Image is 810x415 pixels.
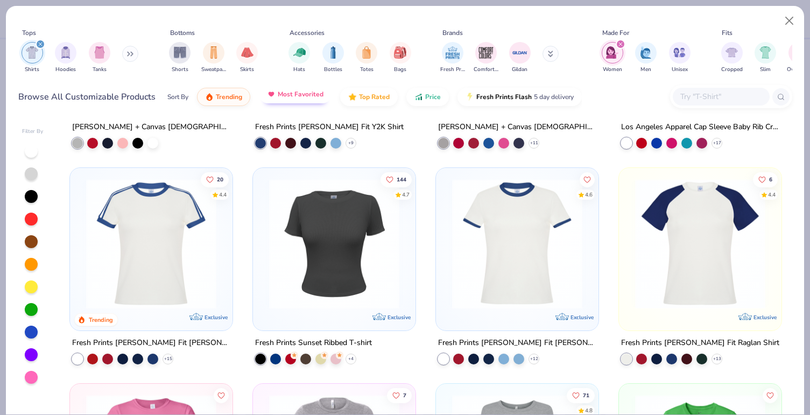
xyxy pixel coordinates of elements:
span: Fresh Prints Flash [476,93,532,101]
span: 7 [403,392,406,398]
div: filter for Cropped [721,42,743,74]
button: filter button [288,42,310,74]
div: 4.4 [768,191,776,199]
button: Fresh Prints Flash5 day delivery [457,88,582,106]
span: + 12 [530,356,538,362]
img: Tanks Image [94,46,105,59]
span: Bottles [324,66,342,74]
div: Fresh Prints [PERSON_NAME] Fit [PERSON_NAME] Shirt [438,336,596,350]
span: 71 [583,392,589,398]
img: Slim Image [759,46,771,59]
button: filter button [440,42,465,74]
img: Totes Image [361,46,372,59]
img: Shirts Image [26,46,38,59]
span: Exclusive [388,314,411,321]
button: filter button [356,42,377,74]
span: Women [603,66,622,74]
div: Fresh Prints [PERSON_NAME] Fit [PERSON_NAME] Shirt with Stripes [72,336,230,350]
img: Bottles Image [327,46,339,59]
div: filter for Bags [390,42,411,74]
div: Sort By [167,92,188,102]
div: Accessories [290,28,325,38]
span: Most Favorited [278,90,323,99]
span: Men [640,66,651,74]
div: filter for Sweatpants [201,42,226,74]
span: + 11 [530,140,538,146]
button: Most Favorited [259,85,332,103]
button: filter button [89,42,110,74]
div: filter for Women [602,42,623,74]
img: Hoodies Image [60,46,72,59]
button: Close [779,11,800,31]
button: Like [580,172,595,187]
div: 4.7 [402,191,410,199]
button: Like [387,388,412,403]
span: Exclusive [753,314,777,321]
img: 10adaec1-cca8-4d85-a768-f31403859a58 [447,179,588,309]
button: filter button [201,42,226,74]
div: filter for Gildan [509,42,531,74]
span: Cropped [721,66,743,74]
img: Sweatpants Image [208,46,220,59]
div: filter for Comfort Colors [474,42,498,74]
div: Brands [442,28,463,38]
div: Fresh Prints [PERSON_NAME] Fit Y2K Shirt [255,121,404,134]
span: Shorts [172,66,188,74]
img: most_fav.gif [267,90,276,99]
div: filter for Slim [755,42,776,74]
div: filter for Skirts [236,42,258,74]
div: Fresh Prints [PERSON_NAME] Fit Raglan Shirt [621,336,779,350]
div: 4.6 [585,191,593,199]
span: Tanks [93,66,107,74]
span: Top Rated [359,93,390,101]
div: filter for Totes [356,42,377,74]
span: Price [425,93,441,101]
button: Like [201,172,229,187]
img: 40ec2264-0ddb-4f40-bcee-9c983d372ad1 [264,179,405,309]
div: Fresh Prints Sunset Ribbed T-shirt [255,336,372,350]
button: filter button [669,42,691,74]
input: Try "T-Shirt" [679,90,762,103]
div: Filter By [22,128,44,136]
div: Los Angeles Apparel Cap Sleeve Baby Rib Crop Top [621,121,779,134]
img: Hats Image [293,46,306,59]
img: flash.gif [466,93,474,101]
button: Like [381,172,412,187]
img: Bags Image [394,46,406,59]
div: filter for Fresh Prints [440,42,465,74]
img: Skirts Image [241,46,253,59]
img: trending.gif [205,93,214,101]
img: Shorts Image [174,46,186,59]
div: Made For [602,28,629,38]
button: filter button [474,42,498,74]
div: filter for Shirts [22,42,43,74]
span: 5 day delivery [534,91,574,103]
button: filter button [322,42,344,74]
button: filter button [602,42,623,74]
div: [PERSON_NAME] + Canvas [DEMOGRAPHIC_DATA]' Micro Ribbed Baby Tee [72,121,230,134]
span: Sweatpants [201,66,226,74]
span: Hoodies [55,66,76,74]
img: TopRated.gif [348,93,357,101]
span: + 17 [713,140,721,146]
button: filter button [169,42,191,74]
span: Comfort Colors [474,66,498,74]
button: filter button [22,42,43,74]
img: Gildan Image [512,45,528,61]
img: Women Image [606,46,618,59]
div: filter for Unisex [669,42,691,74]
button: Price [406,88,449,106]
img: d6d584ca-6ecb-4862-80f9-37d415fce208 [630,179,771,309]
img: Fresh Prints Image [445,45,461,61]
img: e5540c4d-e74a-4e58-9a52-192fe86bec9f [81,179,222,309]
button: filter button [390,42,411,74]
div: filter for Shorts [169,42,191,74]
div: filter for Tanks [89,42,110,74]
img: Men Image [640,46,652,59]
button: filter button [721,42,743,74]
div: Fits [722,28,732,38]
button: Like [763,388,778,403]
img: Comfort Colors Image [478,45,494,61]
div: Bottoms [170,28,195,38]
span: + 13 [713,356,721,362]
